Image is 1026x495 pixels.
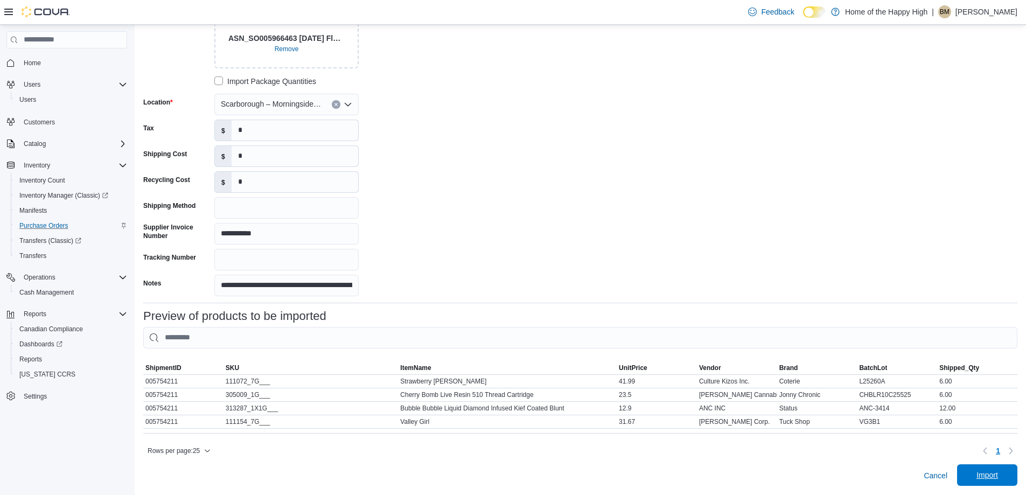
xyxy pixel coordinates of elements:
button: SKU [224,361,399,374]
span: Feedback [761,6,794,17]
p: [PERSON_NAME] [955,5,1017,18]
span: Catalog [24,140,46,148]
span: Inventory Manager (Classic) [15,189,127,202]
label: Notes [143,279,161,288]
span: Users [19,78,127,91]
span: Inventory Count [19,176,65,185]
span: Manifests [19,206,47,215]
div: 6.00 [937,388,1017,401]
div: 005754211 [143,388,224,401]
span: Shipped_Qty [939,364,979,372]
span: Purchase Orders [19,221,68,230]
span: Cash Management [19,288,74,297]
a: Cash Management [15,286,78,299]
h3: Preview of products to be imported [143,310,326,323]
button: Shipped_Qty [937,361,1017,374]
span: Catalog [19,137,127,150]
button: Users [19,78,45,91]
button: [US_STATE] CCRS [11,367,131,382]
span: Reports [24,310,46,318]
span: Cancel [924,470,947,481]
div: Strawberry [PERSON_NAME] [398,375,617,388]
span: Canadian Compliance [19,325,83,333]
span: Customers [24,118,55,127]
button: Page 1 of 1 [992,442,1004,459]
div: CHBLR10C25525 [857,388,937,401]
div: 313287_1X1G___ [224,402,399,415]
div: ANC INC [697,402,777,415]
button: Cancel [919,465,952,486]
div: 005754211 [143,402,224,415]
a: Dashboards [15,338,67,351]
span: Remove [275,45,299,53]
button: Vendor [697,361,777,374]
button: Next page [1004,444,1017,457]
a: Purchase Orders [15,219,73,232]
button: Users [2,77,131,92]
button: Open list of options [344,100,352,109]
div: ANC-3414 [857,402,937,415]
div: 305009_1G___ [224,388,399,401]
button: Canadian Compliance [11,322,131,337]
div: 12.00 [937,402,1017,415]
button: Purchase Orders [11,218,131,233]
span: Cash Management [15,286,127,299]
a: Users [15,93,40,106]
button: Cash Management [11,285,131,300]
a: Customers [19,116,59,129]
span: Scarborough – Morningside - Friendly Stranger [221,97,321,110]
div: 41.99 [617,375,697,388]
div: [PERSON_NAME] Corp. [697,415,777,428]
label: $ [215,172,232,192]
div: Britteney McLean [938,5,951,18]
a: Dashboards [11,337,131,352]
div: 005754211 [143,415,224,428]
button: Clear input [332,100,340,109]
button: Reports [19,308,51,320]
span: Reports [19,355,42,364]
div: Valley Girl [398,415,617,428]
div: Status [777,402,857,415]
button: Reports [11,352,131,367]
a: Canadian Compliance [15,323,87,336]
span: Purchase Orders [15,219,127,232]
div: 23.5 [617,388,697,401]
a: Transfers (Classic) [15,234,86,247]
a: Manifests [15,204,51,217]
button: Brand [777,361,857,374]
span: Users [19,95,36,104]
button: UnitPrice [617,361,697,374]
div: Tuck Shop [777,415,857,428]
a: Settings [19,390,51,403]
p: | [932,5,934,18]
span: UnitPrice [619,364,647,372]
a: Feedback [744,1,798,23]
a: Transfers [15,249,51,262]
button: Customers [2,114,131,129]
button: Reports [2,306,131,322]
label: $ [215,146,232,166]
button: Catalog [2,136,131,151]
div: Culture Kizos Inc. [697,375,777,388]
a: Reports [15,353,46,366]
label: Tracking Number [143,253,196,262]
span: Dashboards [15,338,127,351]
input: This is a search bar. As you type, the results lower in the page will automatically filter. [143,327,1017,348]
ul: Pagination for table: MemoryTable from EuiInMemoryTable [992,442,1004,459]
div: Jonny Chronic [777,388,857,401]
a: Inventory Manager (Classic) [11,188,131,203]
label: $ [215,120,232,141]
span: Inventory Manager (Classic) [19,191,108,200]
button: Rows per page:25 [143,444,215,457]
label: Tax [143,124,154,133]
span: Manifests [15,204,127,217]
button: Transfers [11,248,131,263]
a: Home [19,57,45,69]
button: Operations [2,270,131,285]
span: Dashboards [19,340,62,348]
img: Cova [22,6,70,17]
span: [US_STATE] CCRS [19,370,75,379]
span: Inventory [19,159,127,172]
p: Home of the Happy High [845,5,927,18]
